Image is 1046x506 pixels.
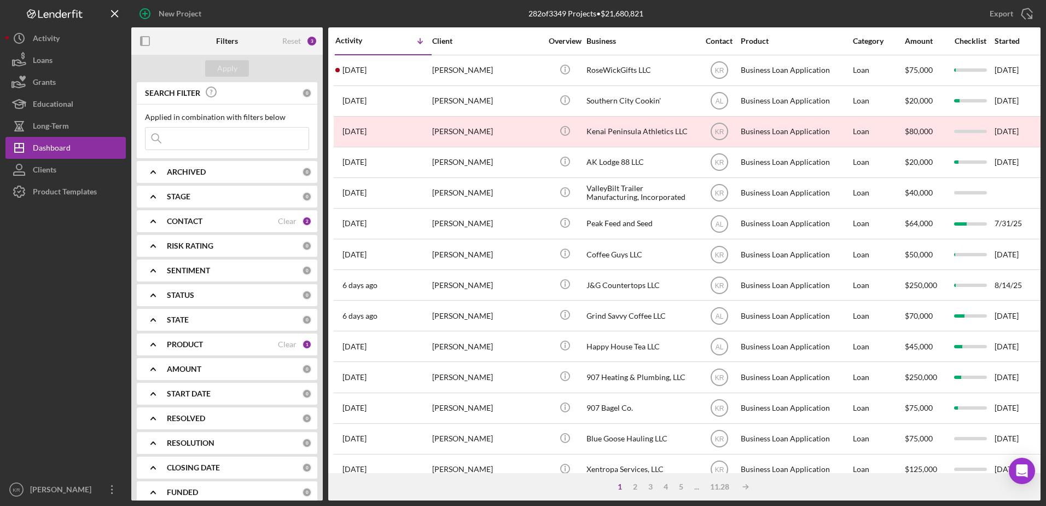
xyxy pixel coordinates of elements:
[302,438,312,448] div: 0
[302,266,312,275] div: 0
[586,240,696,269] div: Coffee Guys LLC
[282,37,301,45] div: Reset
[302,88,312,98] div: 0
[302,167,312,177] div: 0
[432,455,542,484] div: [PERSON_NAME]
[853,455,904,484] div: Loan
[167,192,190,201] b: STAGE
[167,291,194,300] b: STATUS
[612,482,627,491] div: 1
[586,179,696,208] div: ValleyBilt Trailer Manufacturing, Incorporated
[5,115,126,137] button: Long-Term
[33,115,69,140] div: Long-Term
[853,394,904,423] div: Loan
[5,49,126,71] a: Loans
[342,219,367,228] time: 2025-08-15 22:33
[905,271,946,300] div: $250,000
[715,343,723,350] text: AL
[741,455,850,484] div: Business Loan Application
[714,374,724,382] text: KR
[714,435,724,443] text: KR
[302,216,312,226] div: 2
[342,434,367,443] time: 2025-08-07 23:43
[167,463,220,472] b: CLOSING DATE
[853,301,904,330] div: Loan
[302,192,312,202] div: 0
[342,404,367,412] time: 2025-08-12 20:13
[302,389,312,399] div: 0
[853,209,904,238] div: Loan
[5,137,126,159] button: Dashboard
[145,89,200,97] b: SEARCH FILTER
[905,87,946,116] div: $20,000
[853,37,904,45] div: Category
[990,3,1013,25] div: Export
[699,37,740,45] div: Contact
[995,87,1044,116] div: [DATE]
[947,37,993,45] div: Checklist
[167,168,206,176] b: ARCHIVED
[432,424,542,453] div: [PERSON_NAME]
[5,181,126,203] a: Product Templates
[432,209,542,238] div: [PERSON_NAME]
[342,342,367,351] time: 2025-08-13 21:19
[853,332,904,361] div: Loan
[714,189,724,197] text: KR
[714,67,724,74] text: KR
[586,87,696,116] div: Southern City Cookin'
[432,148,542,177] div: [PERSON_NAME]
[995,271,1044,300] div: 8/14/25
[432,87,542,116] div: [PERSON_NAME]
[995,240,1044,269] div: [DATE]
[13,487,20,493] text: KR
[302,340,312,349] div: 1
[979,3,1041,25] button: Export
[741,240,850,269] div: Business Loan Application
[432,37,542,45] div: Client
[995,301,1044,330] div: [DATE]
[905,394,946,423] div: $75,000
[627,482,643,491] div: 2
[5,71,126,93] a: Grants
[167,315,189,324] b: STATE
[528,9,643,18] div: 282 of 3349 Projects • $21,680,821
[689,482,705,491] div: ...
[342,158,367,166] time: 2025-08-17 14:20
[432,301,542,330] div: [PERSON_NAME]
[741,271,850,300] div: Business Loan Application
[205,60,249,77] button: Apply
[905,37,946,45] div: Amount
[342,188,367,197] time: 2025-08-15 23:43
[5,159,126,181] button: Clients
[586,209,696,238] div: Peak Feed and Seed
[995,117,1044,146] div: [DATE]
[741,301,850,330] div: Business Loan Application
[5,27,126,49] button: Activity
[995,56,1044,85] div: [DATE]
[5,93,126,115] button: Educational
[714,405,724,412] text: KR
[853,240,904,269] div: Loan
[853,87,904,116] div: Loan
[715,220,723,228] text: AL
[905,455,946,484] div: $125,000
[995,332,1044,361] div: [DATE]
[905,148,946,177] div: $20,000
[905,56,946,85] div: $75,000
[33,49,53,74] div: Loans
[278,340,297,349] div: Clear
[995,37,1044,45] div: Started
[33,93,73,118] div: Educational
[741,332,850,361] div: Business Loan Application
[586,301,696,330] div: Grind Savvy Coffee LLC
[167,242,213,250] b: RISK RATING
[586,271,696,300] div: J&G Countertops LLC
[302,487,312,497] div: 0
[853,179,904,208] div: Loan
[167,217,202,226] b: CONTACT
[714,466,724,474] text: KR
[5,479,126,501] button: KR[PERSON_NAME]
